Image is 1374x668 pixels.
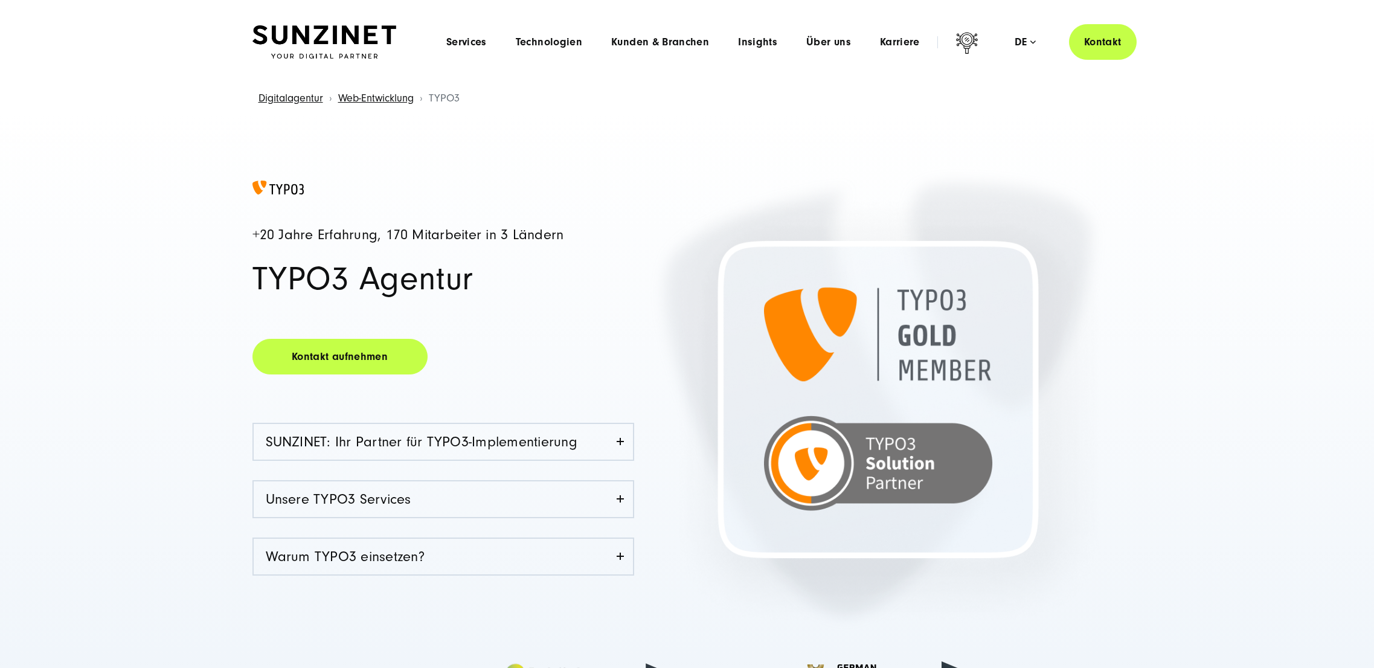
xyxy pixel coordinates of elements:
a: Web-Entwicklung [338,92,414,104]
h1: TYPO3 Agentur [252,262,634,296]
h4: +20 Jahre Erfahrung, 170 Mitarbeiter in 3 Ländern [252,228,634,243]
a: Über uns [806,36,851,48]
img: TYPO3 Agentur Partnerlogo für Gold Member SUNZINET [648,167,1108,632]
a: SUNZINET: Ihr Partner für TYPO3-Implementierung [254,424,633,460]
a: Digitalagentur [258,92,323,104]
span: TYPO3 [429,92,460,104]
a: Kunden & Branchen [611,36,709,48]
a: Unsere TYPO3 Services [254,481,633,517]
a: Kontakt [1069,24,1137,60]
a: Services [446,36,487,48]
a: Insights [738,36,777,48]
a: Kontakt aufnehmen [252,339,428,374]
img: TYPO3 Agentur Logo farbig [252,181,304,195]
a: Technologien [516,36,582,48]
a: Warum TYPO3 einsetzen? [254,539,633,574]
img: SUNZINET Full Service Digital Agentur [252,25,396,59]
a: Karriere [880,36,920,48]
div: de [1015,36,1036,48]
